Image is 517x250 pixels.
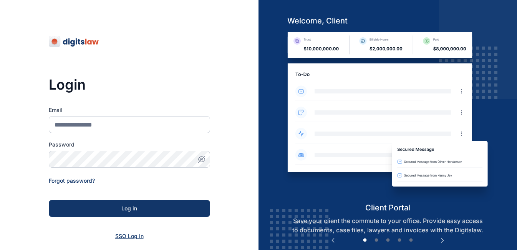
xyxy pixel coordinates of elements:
div: Log in [61,205,198,212]
label: Email [49,106,210,114]
button: Previous [329,237,337,244]
a: SSO Log in [115,233,144,239]
p: Save your client the commute to your office. Provide easy access to documents, case files, lawyer... [281,216,494,235]
button: 3 [384,237,392,244]
a: Forgot password? [49,177,95,184]
button: Log in [49,200,210,217]
img: client-portal [281,32,494,202]
label: Password [49,141,210,148]
h5: client portal [281,202,494,213]
button: 2 [373,237,380,244]
button: 5 [407,237,415,244]
button: 4 [396,237,403,244]
button: 1 [361,237,369,244]
img: digitslaw-logo [49,35,99,48]
h5: welcome, client [281,15,494,26]
button: Next [439,237,446,244]
h3: Login [49,77,210,92]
